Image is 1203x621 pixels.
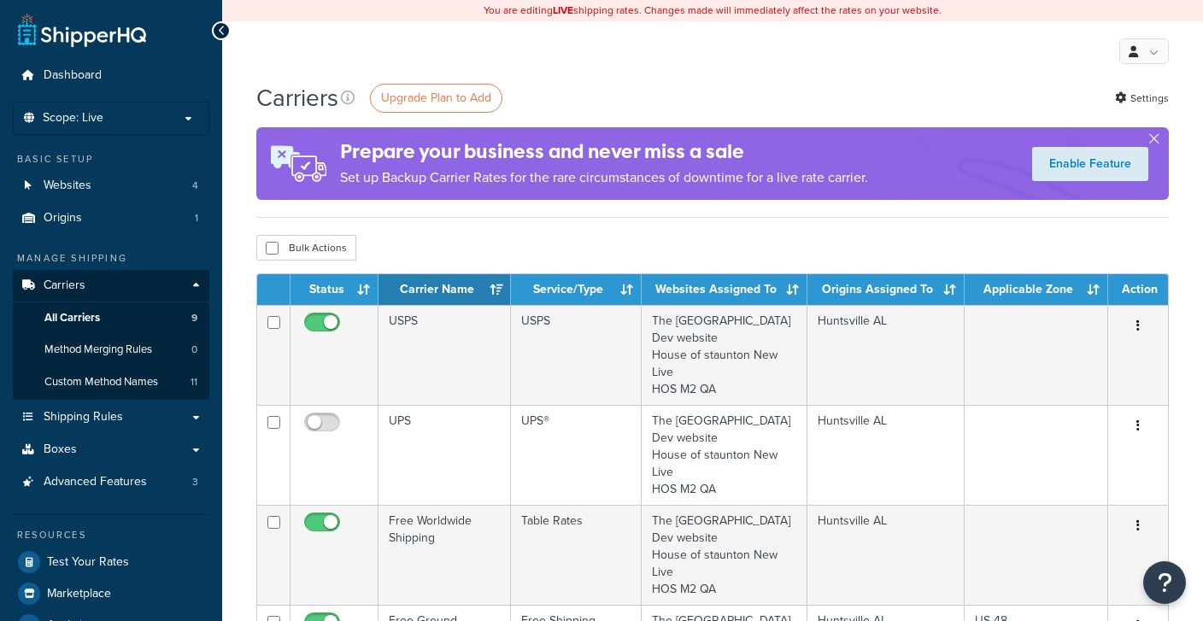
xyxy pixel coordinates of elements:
th: Applicable Zone: activate to sort column ascending [965,274,1108,305]
th: Carrier Name: activate to sort column ascending [379,274,511,305]
span: 0 [191,343,197,357]
td: Free Worldwide Shipping [379,505,511,605]
a: Test Your Rates [13,547,209,577]
a: Shipping Rules [13,401,209,433]
td: The [GEOGRAPHIC_DATA] Dev website House of staunton New Live HOS M2 QA [642,405,807,505]
h1: Carriers [256,81,338,114]
span: Boxes [44,442,77,457]
td: UPS® [511,405,642,505]
li: Carriers [13,270,209,400]
img: ad-rules-rateshop-fe6ec290ccb7230408bd80ed9643f0289d75e0ffd9eb532fc0e269fcd187b520.png [256,127,340,200]
span: 4 [192,179,198,193]
span: Custom Method Names [44,375,158,390]
th: Action [1108,274,1168,305]
span: All Carriers [44,311,100,325]
a: Boxes [13,434,209,466]
a: Custom Method Names 11 [13,366,209,398]
span: 1 [195,211,198,226]
span: Origins [44,211,82,226]
span: Advanced Features [44,475,147,489]
div: Resources [13,528,209,542]
a: Websites 4 [13,170,209,202]
td: Huntsville AL [807,305,965,405]
a: Dashboard [13,60,209,91]
th: Service/Type: activate to sort column ascending [511,274,642,305]
span: Websites [44,179,91,193]
div: Basic Setup [13,152,209,167]
span: Upgrade Plan to Add [381,89,491,107]
td: Huntsville AL [807,505,965,605]
td: The [GEOGRAPHIC_DATA] Dev website House of staunton New Live HOS M2 QA [642,305,807,405]
td: Table Rates [511,505,642,605]
td: USPS [511,305,642,405]
a: Carriers [13,270,209,302]
span: Carriers [44,278,85,293]
a: Advanced Features 3 [13,466,209,498]
a: Upgrade Plan to Add [370,84,502,113]
h4: Prepare your business and never miss a sale [340,138,868,166]
span: Method Merging Rules [44,343,152,357]
a: Settings [1115,86,1169,110]
a: ShipperHQ Home [18,13,146,47]
button: Bulk Actions [256,235,356,261]
span: Dashboard [44,68,102,83]
b: LIVE [553,3,573,18]
li: Origins [13,202,209,234]
span: 9 [191,311,197,325]
td: UPS [379,405,511,505]
li: Advanced Features [13,466,209,498]
a: Marketplace [13,578,209,609]
th: Origins Assigned To: activate to sort column ascending [807,274,965,305]
a: Origins 1 [13,202,209,234]
li: All Carriers [13,302,209,334]
li: Websites [13,170,209,202]
span: 3 [192,475,198,489]
span: Marketplace [47,587,111,601]
span: Scope: Live [43,111,103,126]
li: Method Merging Rules [13,334,209,366]
span: Shipping Rules [44,410,123,425]
button: Open Resource Center [1143,561,1186,604]
td: USPS [379,305,511,405]
li: Custom Method Names [13,366,209,398]
a: Enable Feature [1032,147,1148,181]
div: Manage Shipping [13,251,209,266]
th: Status: activate to sort column ascending [290,274,379,305]
span: Test Your Rates [47,555,129,570]
span: 11 [191,375,197,390]
p: Set up Backup Carrier Rates for the rare circumstances of downtime for a live rate carrier. [340,166,868,190]
a: Method Merging Rules 0 [13,334,209,366]
td: The [GEOGRAPHIC_DATA] Dev website House of staunton New Live HOS M2 QA [642,505,807,605]
td: Huntsville AL [807,405,965,505]
th: Websites Assigned To: activate to sort column ascending [642,274,807,305]
a: All Carriers 9 [13,302,209,334]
